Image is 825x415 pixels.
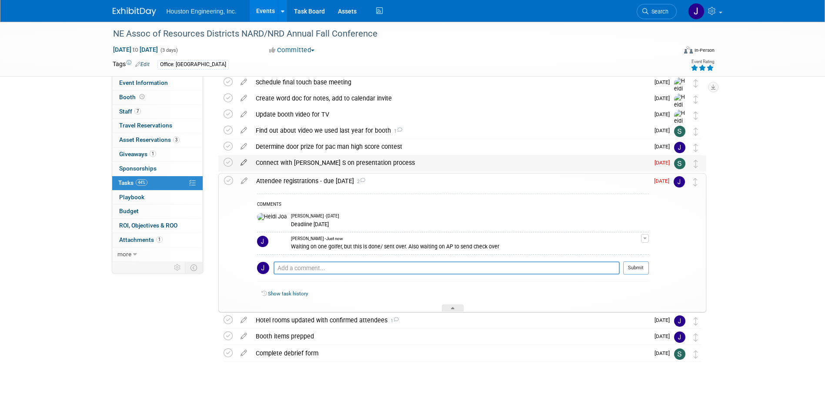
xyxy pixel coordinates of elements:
a: edit [236,78,251,86]
div: Update booth video for TV [251,107,649,122]
img: Jessica Lambrecht [674,176,685,187]
button: Submit [623,261,649,274]
a: edit [236,127,251,134]
img: Heidi Joarnt [674,94,687,124]
span: [DATE] [655,333,674,339]
img: Jessica Lambrecht [257,262,269,274]
a: more [112,248,203,261]
a: Budget [112,204,203,218]
span: 7 [134,108,141,114]
a: edit [236,349,251,357]
a: ROI, Objectives & ROO [112,219,203,233]
span: [PERSON_NAME] - [DATE] [291,213,339,219]
span: [DATE] [DATE] [113,46,158,54]
div: Office: [GEOGRAPHIC_DATA] [157,60,229,69]
span: more [117,251,131,258]
div: COMMENTS [257,201,649,210]
a: Show task history [268,291,308,297]
img: Jessica Lambrecht [257,236,268,247]
img: Jessica Lambrecht [688,3,705,20]
div: Create word doc for notes, add to calendar invite [251,91,649,106]
span: 1 [156,236,163,243]
span: Playbook [119,194,144,201]
img: ExhibitDay [113,7,156,16]
a: edit [236,110,251,118]
a: Playbook [112,191,203,204]
a: Event Information [112,76,203,90]
i: Move task [694,144,698,152]
a: edit [237,177,252,185]
span: Houston Engineering, Inc. [167,8,237,15]
img: Sara Mechtenberg [674,126,685,137]
a: edit [236,159,251,167]
i: Move task [694,79,698,87]
div: Attendee registrations - due [DATE] [252,174,649,188]
div: In-Person [694,47,715,54]
span: Booth not reserved yet [138,94,146,100]
div: Waiting on one golfer, but this is done/ sent over. Also waiting on AP to send check over [291,242,641,250]
span: Sponsorships [119,165,157,172]
div: Complete debrief form [251,346,649,361]
span: [DATE] [655,127,674,134]
a: Staff7 [112,105,203,119]
span: Travel Reservations [119,122,172,129]
span: ROI, Objectives & ROO [119,222,177,229]
i: Move task [694,127,698,136]
span: Booth [119,94,146,100]
i: Move task [693,178,698,186]
div: Booth items prepped [251,329,649,344]
span: [DATE] [655,79,674,85]
button: Committed [266,46,318,55]
span: to [131,46,140,53]
span: [PERSON_NAME] - Just now [291,236,343,242]
img: Jessica Lambrecht [674,142,685,153]
a: edit [236,143,251,151]
i: Move task [694,160,698,168]
img: Format-Inperson.png [684,47,693,54]
i: Move task [694,333,698,341]
i: Move task [694,350,698,358]
a: edit [236,332,251,340]
span: Search [648,8,668,15]
a: edit [236,94,251,102]
span: Attachments [119,236,163,243]
img: Sara Mechtenberg [674,158,685,169]
span: 3 [173,137,180,143]
img: Jessica Lambrecht [674,315,685,327]
span: Budget [119,207,139,214]
div: Determine door prize for pac man high score contest [251,139,649,154]
a: Booth [112,90,203,104]
a: edit [236,316,251,324]
span: Staff [119,108,141,115]
span: Tasks [118,179,147,186]
span: [DATE] [655,160,674,166]
span: [DATE] [654,178,674,184]
a: Giveaways1 [112,147,203,161]
i: Move task [694,95,698,104]
i: Move task [694,317,698,325]
a: Search [637,4,677,19]
span: Asset Reservations [119,136,180,143]
span: [DATE] [655,111,674,117]
div: Connect with [PERSON_NAME] S on presentation process [251,155,649,170]
td: Personalize Event Tab Strip [170,262,185,273]
div: Find out about video we used last year for booth [251,123,649,138]
img: Heidi Joarnt [674,110,687,141]
div: Event Format [625,45,715,58]
a: Asset Reservations3 [112,133,203,147]
a: Edit [135,61,150,67]
span: Giveaways [119,151,156,157]
span: 1 [387,318,399,324]
img: Sara Mechtenberg [674,348,685,360]
span: (3 days) [160,47,178,53]
span: 1 [150,151,156,157]
div: Deadline [DATE] [291,220,641,228]
span: 44% [136,179,147,186]
div: Event Rating [691,60,714,64]
span: [DATE] [655,144,674,150]
span: Event Information [119,79,168,86]
td: Tags [113,60,150,70]
img: Jessica Lambrecht [674,331,685,343]
i: Move task [694,111,698,120]
div: Hotel rooms updated with confirmed attendees [251,313,649,328]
